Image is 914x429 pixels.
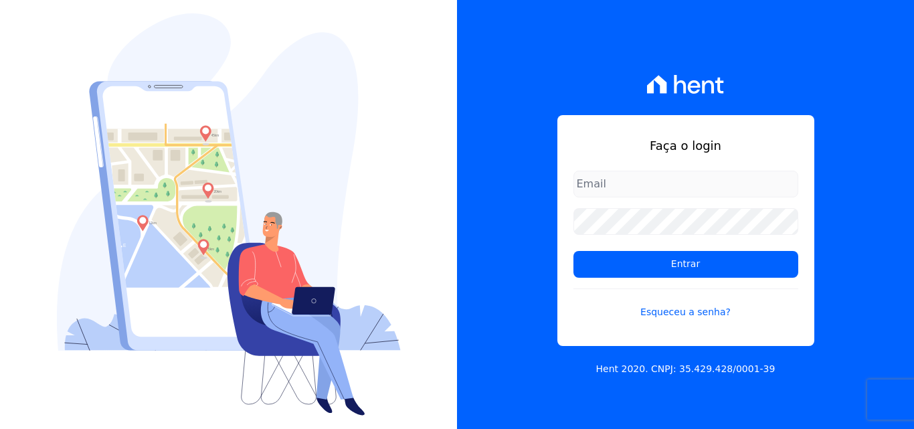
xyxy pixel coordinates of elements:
input: Entrar [573,251,798,278]
h1: Faça o login [573,137,798,155]
input: Email [573,171,798,197]
p: Hent 2020. CNPJ: 35.429.428/0001-39 [596,362,775,376]
img: Login [57,13,401,416]
a: Esqueceu a senha? [573,288,798,319]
